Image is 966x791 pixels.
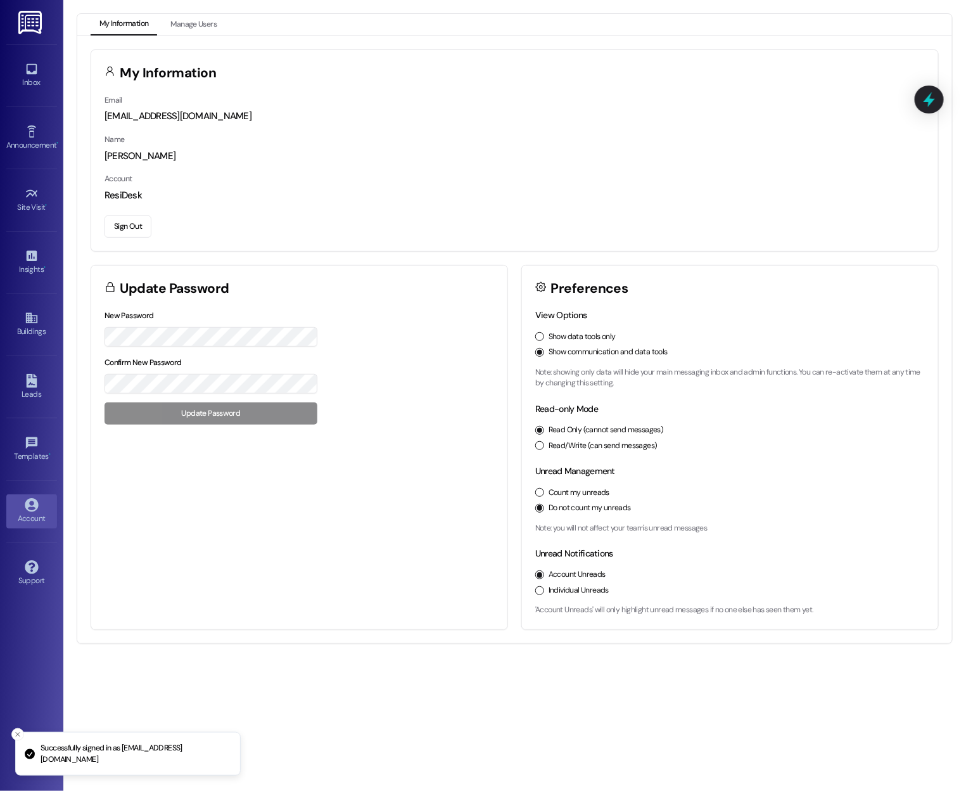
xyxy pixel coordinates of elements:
label: Account [105,174,132,184]
span: • [44,263,46,272]
label: Read-only Mode [535,403,598,415]
p: 'Account Unreads' will only highlight unread messages if no one else has seen them yet. [535,605,925,616]
label: Unread Notifications [535,548,613,559]
label: Unread Management [535,465,615,477]
label: Show communication and data tools [549,347,668,358]
p: Successfully signed in as [EMAIL_ADDRESS][DOMAIN_NAME] [41,743,230,765]
a: Insights • [6,245,57,280]
h3: Update Password [120,282,229,295]
button: My Information [91,14,157,35]
label: Show data tools only [549,331,616,343]
span: • [46,201,48,210]
label: Read Only (cannot send messages) [549,425,663,436]
a: Buildings [6,307,57,342]
span: • [49,450,51,459]
a: Inbox [6,58,57,93]
a: Templates • [6,432,57,466]
label: Email [105,95,122,105]
a: Site Visit • [6,183,57,217]
p: Note: you will not affect your team's unread messages [535,523,925,534]
button: Sign Out [105,215,151,238]
a: Leads [6,370,57,404]
label: Confirm New Password [105,357,182,368]
div: ResiDesk [105,189,925,202]
span: • [56,139,58,148]
div: [EMAIL_ADDRESS][DOMAIN_NAME] [105,110,925,123]
button: Close toast [11,728,24,741]
p: Note: showing only data will hide your main messaging inbox and admin functions. You can re-activ... [535,367,925,389]
h3: Preferences [551,282,628,295]
label: Count my unreads [549,487,609,499]
label: Account Unreads [549,569,606,581]
button: Manage Users [162,14,226,35]
label: New Password [105,311,154,321]
a: Support [6,556,57,591]
label: Read/Write (can send messages) [549,441,658,452]
label: Name [105,134,125,145]
a: Account [6,494,57,529]
label: Individual Unreads [549,585,609,596]
img: ResiDesk Logo [18,11,44,34]
div: [PERSON_NAME] [105,150,925,163]
label: View Options [535,309,587,321]
h3: My Information [120,67,217,80]
label: Do not count my unreads [549,503,631,514]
